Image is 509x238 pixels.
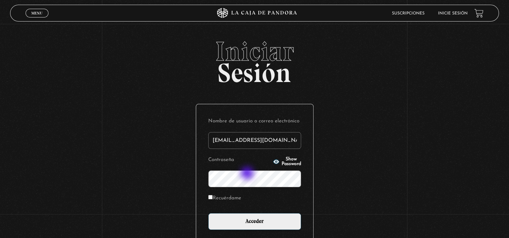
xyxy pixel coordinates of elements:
a: Suscripciones [392,11,425,15]
span: Cerrar [29,17,45,22]
span: Show Password [282,157,301,166]
h2: Sesión [10,38,499,81]
label: Recuérdame [208,193,241,204]
span: Iniciar [10,38,499,65]
label: Nombre de usuario o correo electrónico [208,116,301,127]
input: Acceder [208,213,301,230]
a: View your shopping cart [474,9,483,18]
span: Menu [31,11,42,15]
input: Recuérdame [208,195,213,199]
label: Contraseña [208,155,271,165]
button: Show Password [273,157,301,166]
a: Inicie sesión [438,11,468,15]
